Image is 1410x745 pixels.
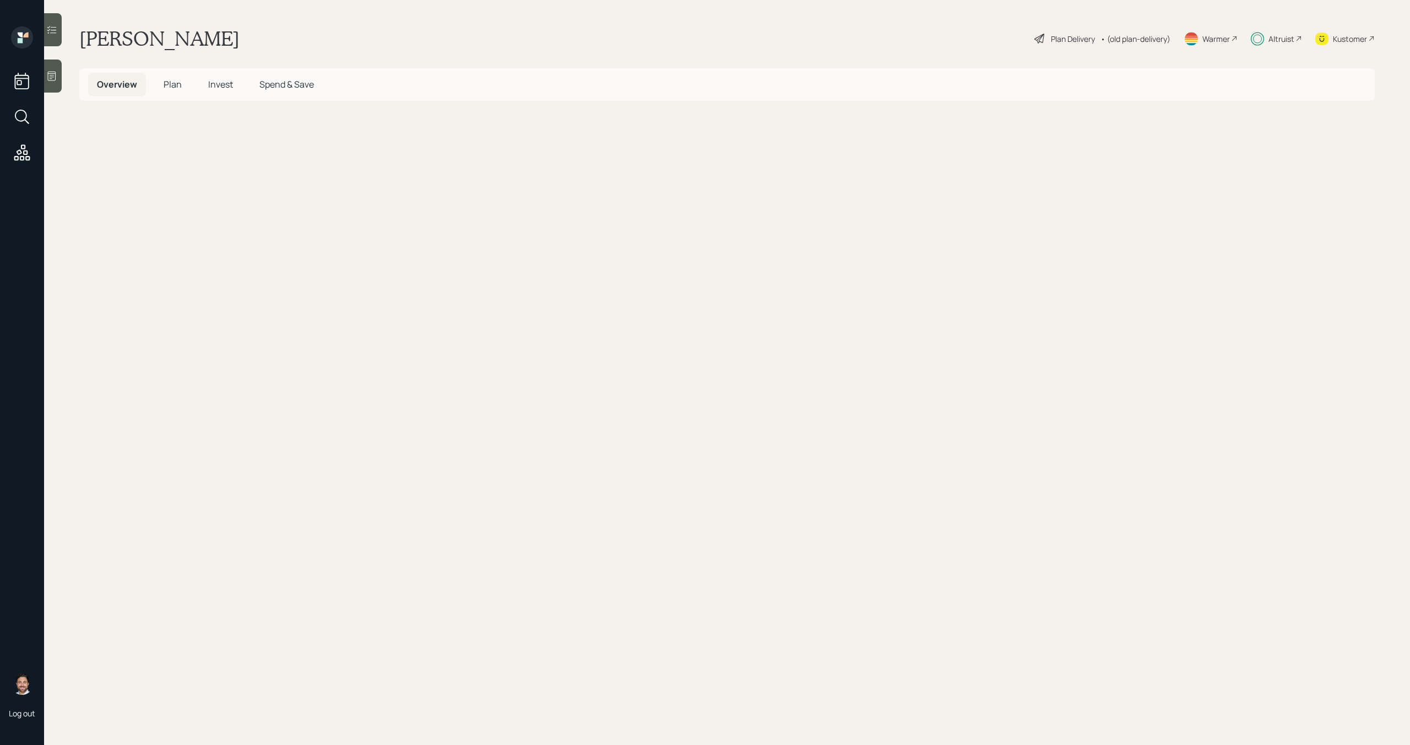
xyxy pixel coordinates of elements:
[1202,33,1230,45] div: Warmer
[208,78,233,90] span: Invest
[11,673,33,695] img: michael-russo-headshot.png
[259,78,314,90] span: Spend & Save
[1333,33,1367,45] div: Kustomer
[97,78,137,90] span: Overview
[1100,33,1170,45] div: • (old plan-delivery)
[1051,33,1095,45] div: Plan Delivery
[1268,33,1294,45] div: Altruist
[164,78,182,90] span: Plan
[9,708,35,719] div: Log out
[79,26,240,51] h1: [PERSON_NAME]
